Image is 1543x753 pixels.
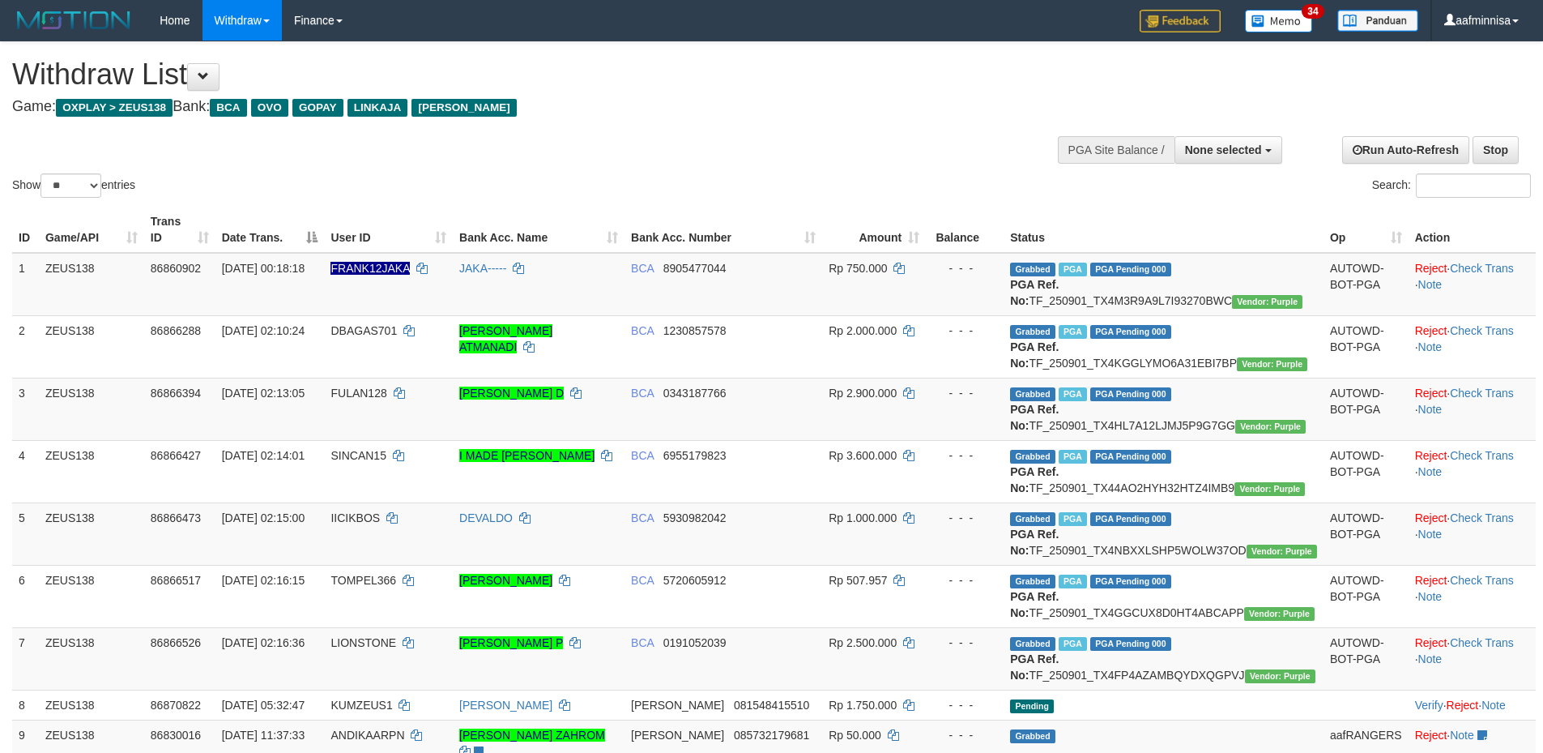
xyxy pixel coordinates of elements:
[12,99,1012,115] h4: Game: Bank:
[222,324,305,337] span: [DATE] 02:10:24
[12,207,39,253] th: ID
[631,729,724,742] span: [PERSON_NAME]
[1323,315,1409,378] td: AUTOWD-BOT-PGA
[1409,565,1536,627] td: · ·
[210,99,246,117] span: BCA
[1415,449,1447,462] a: Reject
[1185,143,1262,156] span: None selected
[222,729,305,742] span: [DATE] 11:37:33
[1010,263,1055,276] span: Grabbed
[222,699,305,712] span: [DATE] 05:32:47
[1010,729,1055,743] span: Grabbed
[829,699,897,712] span: Rp 1.750.000
[1010,325,1055,339] span: Grabbed
[144,207,215,253] th: Trans ID: activate to sort column ascending
[1010,278,1059,307] b: PGA Ref. No:
[932,697,997,713] div: - - -
[1059,325,1087,339] span: Marked by aafpengsreynich
[1059,575,1087,588] span: Marked by aafpengsreynich
[151,387,201,400] span: 86866394
[12,58,1012,91] h1: Withdraw List
[631,699,724,712] span: [PERSON_NAME]
[1415,511,1447,524] a: Reject
[1004,253,1323,316] td: TF_250901_TX4M3R9A9L7I93270BWC
[1010,652,1059,682] b: PGA Ref. No:
[459,262,506,275] a: JAKA-----
[222,387,305,400] span: [DATE] 02:13:05
[1245,10,1313,32] img: Button%20Memo.svg
[663,324,727,337] span: Copy 1230857578 to clipboard
[1323,440,1409,503] td: AUTOWD-BOT-PGA
[1473,136,1519,164] a: Stop
[1010,403,1059,432] b: PGA Ref. No:
[663,574,727,587] span: Copy 5720605912 to clipboard
[1409,207,1536,253] th: Action
[330,387,386,400] span: FULAN128
[459,449,595,462] a: I MADE [PERSON_NAME]
[1450,262,1514,275] a: Check Trans
[932,260,997,276] div: - - -
[39,440,144,503] td: ZEUS138
[663,387,727,400] span: Copy 0343187766 to clipboard
[151,636,201,649] span: 86866526
[1244,607,1315,621] span: Vendor URL: https://trx4.1velocity.biz
[12,315,39,378] td: 2
[932,447,997,464] div: - - -
[1010,528,1059,557] b: PGA Ref. No:
[56,99,173,117] span: OXPLAY > ZEUS138
[1337,10,1418,32] img: panduan.png
[663,262,727,275] span: Copy 8905477044 to clipboard
[12,690,39,720] td: 8
[932,323,997,339] div: - - -
[1415,324,1447,337] a: Reject
[1010,465,1059,494] b: PGA Ref. No:
[39,690,144,720] td: ZEUS138
[151,262,201,275] span: 86860902
[459,636,563,649] a: [PERSON_NAME] P
[631,574,654,587] span: BCA
[1450,324,1514,337] a: Check Trans
[1090,575,1171,588] span: PGA Pending
[1323,503,1409,565] td: AUTOWD-BOT-PGA
[1372,173,1531,198] label: Search:
[1409,503,1536,565] td: · ·
[222,449,305,462] span: [DATE] 02:14:01
[39,207,144,253] th: Game/API: activate to sort column ascending
[1450,511,1514,524] a: Check Trans
[1090,637,1171,651] span: PGA Pending
[663,511,727,524] span: Copy 5930982042 to clipboard
[829,387,897,400] span: Rp 2.900.000
[829,511,897,524] span: Rp 1.000.000
[1010,575,1055,588] span: Grabbed
[1323,378,1409,440] td: AUTOWD-BOT-PGA
[1418,465,1443,478] a: Note
[631,636,654,649] span: BCA
[932,635,997,651] div: - - -
[663,636,727,649] span: Copy 0191052039 to clipboard
[347,99,408,117] span: LINKAJA
[1415,262,1447,275] a: Reject
[1059,512,1087,526] span: Marked by aafpengsreynich
[1342,136,1469,164] a: Run Auto-Refresh
[215,207,325,253] th: Date Trans.: activate to sort column descending
[151,699,201,712] span: 86870822
[39,315,144,378] td: ZEUS138
[1409,627,1536,690] td: · ·
[1323,253,1409,316] td: AUTOWD-BOT-PGA
[1090,325,1171,339] span: PGA Pending
[39,378,144,440] td: ZEUS138
[1418,278,1443,291] a: Note
[222,262,305,275] span: [DATE] 00:18:18
[222,574,305,587] span: [DATE] 02:16:15
[1416,173,1531,198] input: Search:
[1247,545,1317,558] span: Vendor URL: https://trx4.1velocity.biz
[12,440,39,503] td: 4
[1450,449,1514,462] a: Check Trans
[1174,136,1282,164] button: None selected
[829,449,897,462] span: Rp 3.600.000
[330,636,396,649] span: LIONSTONE
[12,503,39,565] td: 5
[12,253,39,316] td: 1
[1409,378,1536,440] td: · ·
[1237,357,1307,371] span: Vendor URL: https://trx4.1velocity.biz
